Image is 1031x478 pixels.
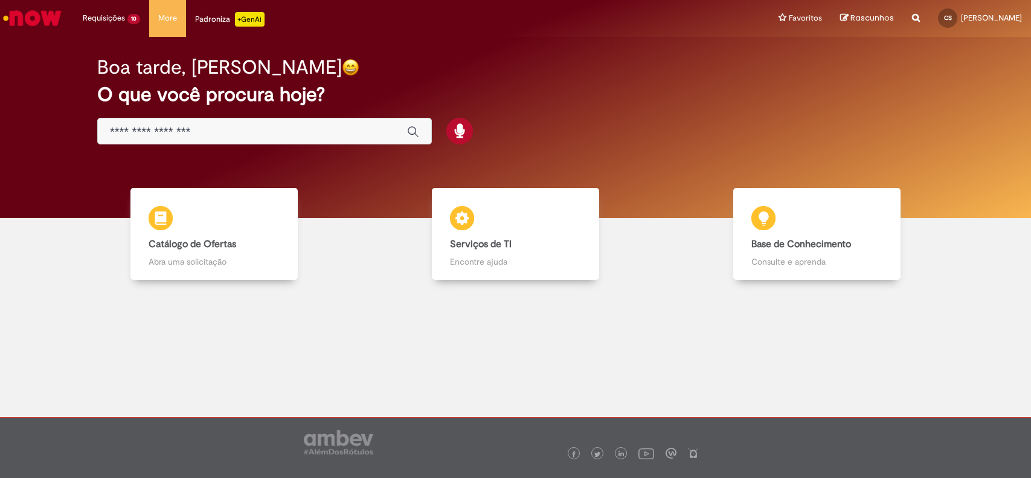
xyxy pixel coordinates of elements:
[450,238,512,250] b: Serviços de TI
[97,57,342,78] h2: Boa tarde, [PERSON_NAME]
[195,12,265,27] div: Padroniza
[450,256,581,268] p: Encontre ajuda
[571,451,577,457] img: logo_footer_facebook.png
[751,238,851,250] b: Base de Conhecimento
[63,188,365,280] a: Catálogo de Ofertas Abra uma solicitação
[127,14,140,24] span: 10
[618,451,625,458] img: logo_footer_linkedin.png
[83,12,125,24] span: Requisições
[961,13,1022,23] span: [PERSON_NAME]
[1,6,63,30] img: ServiceNow
[365,188,666,280] a: Serviços de TI Encontre ajuda
[666,188,968,280] a: Base de Conhecimento Consulte e aprenda
[850,12,894,24] span: Rascunhos
[751,256,882,268] p: Consulte e aprenda
[688,448,699,459] img: logo_footer_naosei.png
[149,238,236,250] b: Catálogo de Ofertas
[304,430,373,454] img: logo_footer_ambev_rotulo_gray.png
[342,59,359,76] img: happy-face.png
[789,12,822,24] span: Favoritos
[149,256,280,268] p: Abra uma solicitação
[97,84,934,105] h2: O que você procura hoje?
[638,445,654,461] img: logo_footer_youtube.png
[235,12,265,27] p: +GenAi
[158,12,177,24] span: More
[944,14,952,22] span: CS
[840,13,894,24] a: Rascunhos
[594,451,600,457] img: logo_footer_twitter.png
[666,448,676,459] img: logo_footer_workplace.png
